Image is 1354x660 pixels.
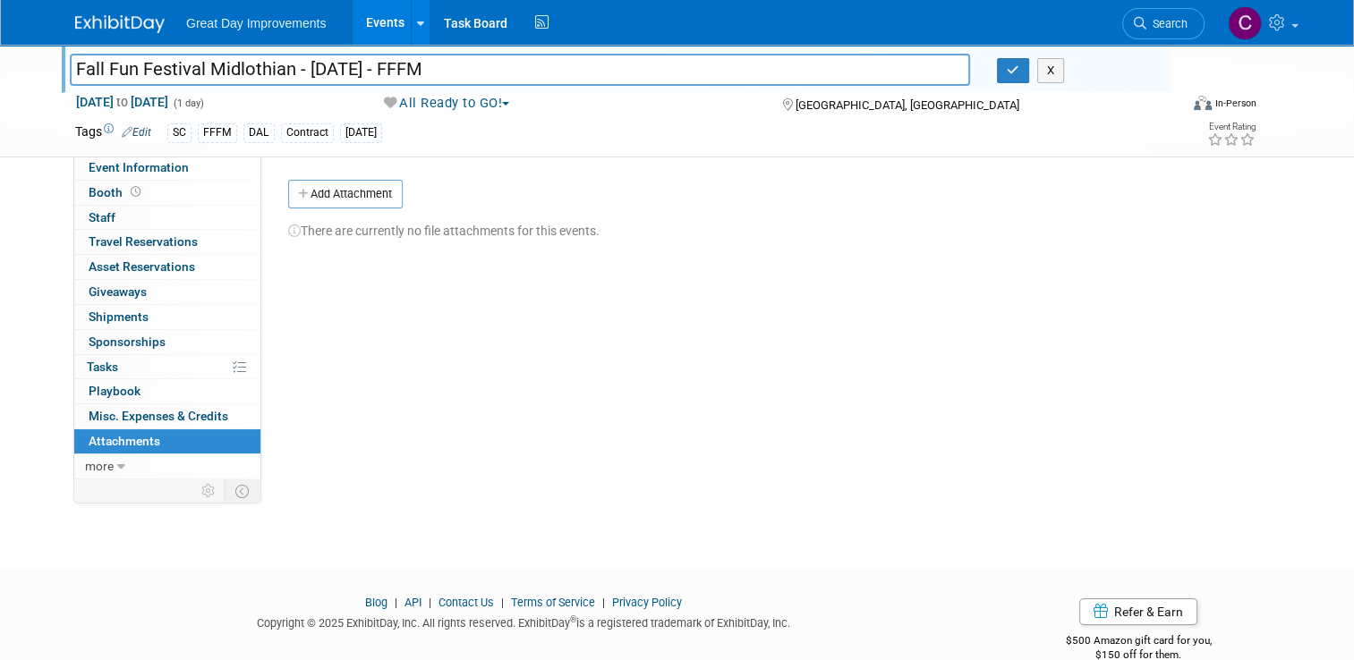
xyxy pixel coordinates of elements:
[89,309,149,324] span: Shipments
[497,596,508,609] span: |
[243,123,275,142] div: DAL
[74,404,260,428] a: Misc. Expenses & Credits
[74,206,260,230] a: Staff
[439,596,494,609] a: Contact Us
[89,409,228,423] span: Misc. Expenses & Credits
[74,355,260,379] a: Tasks
[598,596,609,609] span: |
[74,330,260,354] a: Sponsorships
[390,596,402,609] span: |
[288,208,1265,240] div: There are currently no file attachments for this events.
[378,94,517,113] button: All Ready to GO!
[74,156,260,180] a: Event Information
[87,360,118,374] span: Tasks
[122,126,151,139] a: Edit
[89,185,144,199] span: Booth
[1146,17,1188,30] span: Search
[74,379,260,403] a: Playbook
[75,94,169,110] span: [DATE] [DATE]
[75,15,165,33] img: ExhibitDay
[288,180,403,208] button: Add Attachment
[1194,96,1212,110] img: Format-Inperson.png
[340,123,382,142] div: [DATE]
[404,596,422,609] a: API
[74,280,260,304] a: Giveaways
[186,16,326,30] span: Great Day Improvements
[365,596,387,609] a: Blog
[167,123,192,142] div: SC
[89,259,195,274] span: Asset Reservations
[198,123,237,142] div: FFFM
[1228,6,1262,40] img: Chris Winston
[1122,8,1205,39] a: Search
[85,459,114,473] span: more
[1207,123,1256,131] div: Event Rating
[570,614,576,624] sup: ®
[1037,58,1065,83] button: X
[89,334,166,349] span: Sponsorships
[89,160,189,174] span: Event Information
[424,596,436,609] span: |
[74,181,260,205] a: Booth
[796,98,1019,112] span: [GEOGRAPHIC_DATA], [GEOGRAPHIC_DATA]
[89,210,115,224] span: Staff
[172,97,204,109] span: (1 day)
[1082,93,1256,120] div: Event Format
[74,429,260,453] a: Attachments
[127,185,144,199] span: Booth not reserved yet
[89,284,147,299] span: Giveaways
[89,434,160,448] span: Attachments
[511,596,595,609] a: Terms of Service
[75,123,151,143] td: Tags
[74,454,260,478] a: more
[75,611,971,631] div: Copyright © 2025 ExhibitDay, Inc. All rights reserved. ExhibitDay is a registered trademark of Ex...
[612,596,682,609] a: Privacy Policy
[74,305,260,329] a: Shipments
[74,230,260,254] a: Travel Reservations
[1214,97,1256,110] div: In-Person
[114,95,131,109] span: to
[89,234,198,249] span: Travel Reservations
[281,123,334,142] div: Contract
[89,384,141,398] span: Playbook
[1079,598,1197,625] a: Refer & Earn
[225,479,261,503] td: Toggle Event Tabs
[193,479,225,503] td: Personalize Event Tab Strip
[74,255,260,279] a: Asset Reservations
